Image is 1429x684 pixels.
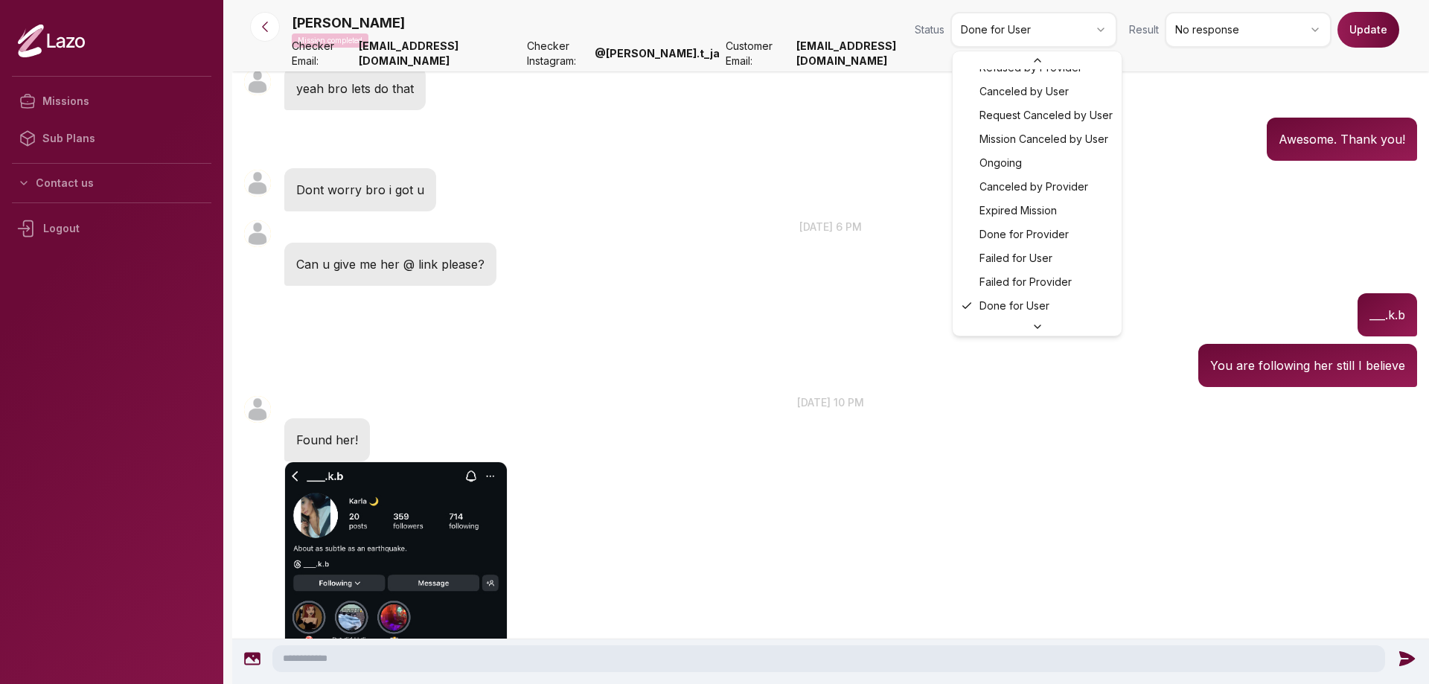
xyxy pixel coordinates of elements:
[979,156,1022,170] span: Ongoing
[979,84,1069,99] span: Canceled by User
[979,108,1113,123] span: Request Canceled by User
[979,179,1088,194] span: Canceled by Provider
[979,132,1108,147] span: Mission Canceled by User
[979,227,1069,242] span: Done for Provider
[979,275,1072,290] span: Failed for Provider
[979,298,1049,313] span: Done for User
[979,251,1052,266] span: Failed for User
[979,203,1057,218] span: Expired Mission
